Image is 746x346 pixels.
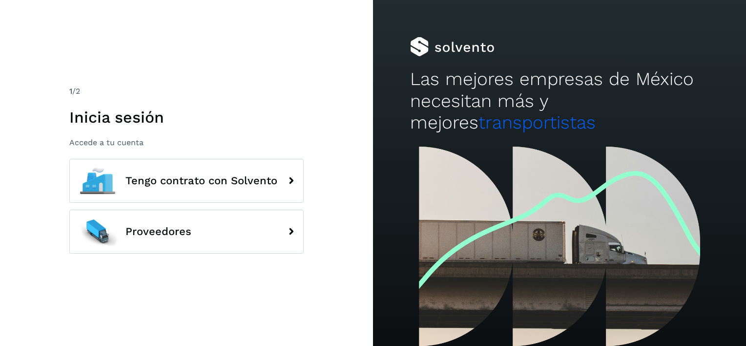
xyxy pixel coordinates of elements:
[69,138,304,147] p: Accede a tu cuenta
[69,108,304,127] h1: Inicia sesión
[69,86,304,97] div: /2
[69,210,304,254] button: Proveedores
[410,68,708,133] h2: Las mejores empresas de México necesitan más y mejores
[478,112,596,133] span: transportistas
[125,226,191,238] span: Proveedores
[69,159,304,203] button: Tengo contrato con Solvento
[125,175,277,187] span: Tengo contrato con Solvento
[69,86,72,96] span: 1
